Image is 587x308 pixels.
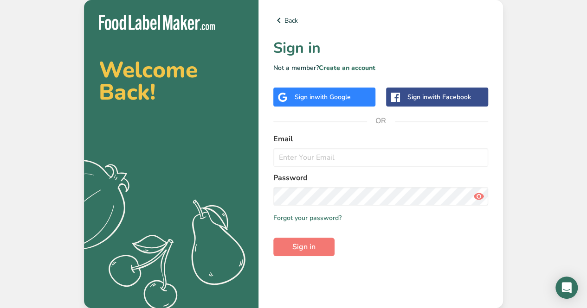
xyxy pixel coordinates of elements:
span: with Google [315,93,351,101]
label: Email [273,133,488,145]
span: OR [367,107,395,135]
img: Food Label Maker [99,15,215,30]
div: Open Intercom Messenger [555,277,578,299]
a: Back [273,15,488,26]
div: Sign in [295,92,351,102]
button: Sign in [273,238,335,256]
a: Forgot your password? [273,213,342,223]
span: with Facebook [427,93,471,101]
h1: Sign in [273,37,488,59]
p: Not a member? [273,63,488,73]
span: Sign in [292,241,316,252]
div: Sign in [407,92,471,102]
label: Password [273,172,488,183]
a: Create an account [319,63,375,72]
input: Enter Your Email [273,148,488,167]
h2: Welcome Back! [99,59,244,103]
